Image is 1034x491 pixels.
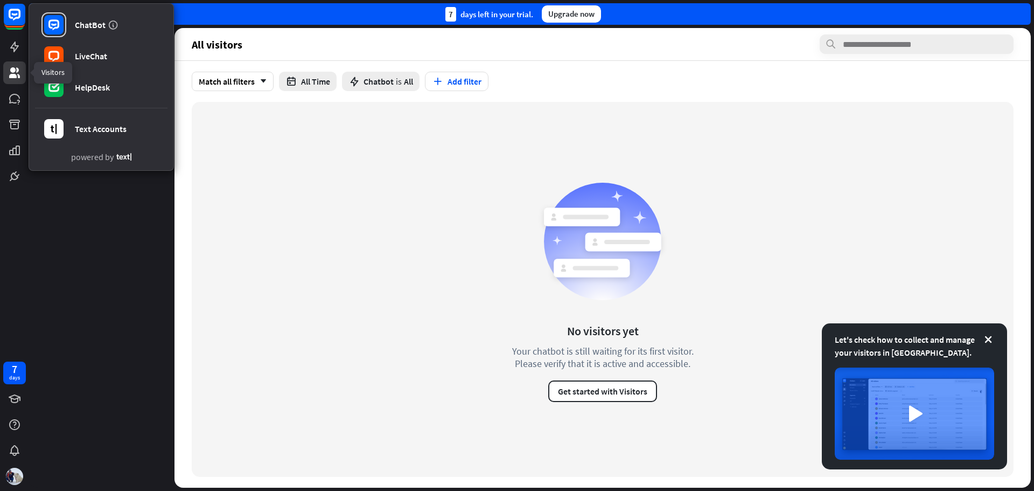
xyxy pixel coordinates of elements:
div: No visitors yet [567,323,639,338]
button: Get started with Visitors [548,381,657,402]
span: All visitors [192,38,242,51]
div: Let's check how to collect and manage your visitors in [GEOGRAPHIC_DATA]. [835,333,994,359]
span: Chatbot [364,76,394,87]
button: All Time [279,72,337,91]
a: 7 days [3,362,26,384]
div: Upgrade now [542,5,601,23]
span: All [404,76,413,87]
img: image [835,368,994,460]
i: arrow_down [255,78,267,85]
div: Your chatbot is still waiting for its first visitor. Please verify that it is active and accessible. [492,345,713,370]
button: Open LiveChat chat widget [9,4,41,37]
div: days left in your trial. [445,7,533,22]
span: is [396,76,402,87]
div: 7 [12,364,17,374]
div: Match all filters [192,72,274,91]
div: days [9,374,20,382]
div: 7 [445,7,456,22]
button: Add filter [425,72,488,91]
